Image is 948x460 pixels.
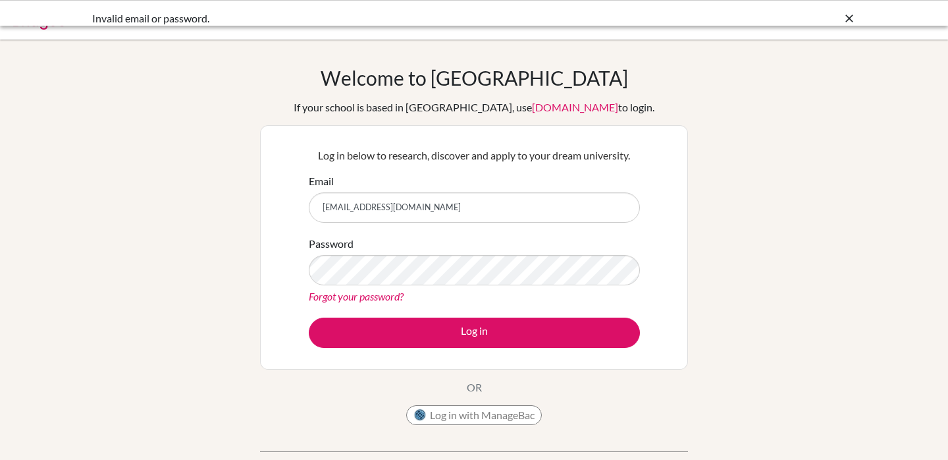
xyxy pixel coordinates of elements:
label: Password [309,236,354,252]
a: Forgot your password? [309,290,404,302]
a: [DOMAIN_NAME] [532,101,618,113]
label: Email [309,173,334,189]
button: Log in with ManageBac [406,405,542,425]
div: Invalid email or password. [92,11,658,26]
div: If your school is based in [GEOGRAPHIC_DATA], use to login. [294,100,654,115]
h1: Welcome to [GEOGRAPHIC_DATA] [321,66,628,90]
p: Log in below to research, discover and apply to your dream university. [309,148,640,163]
p: OR [467,380,482,395]
button: Log in [309,318,640,348]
